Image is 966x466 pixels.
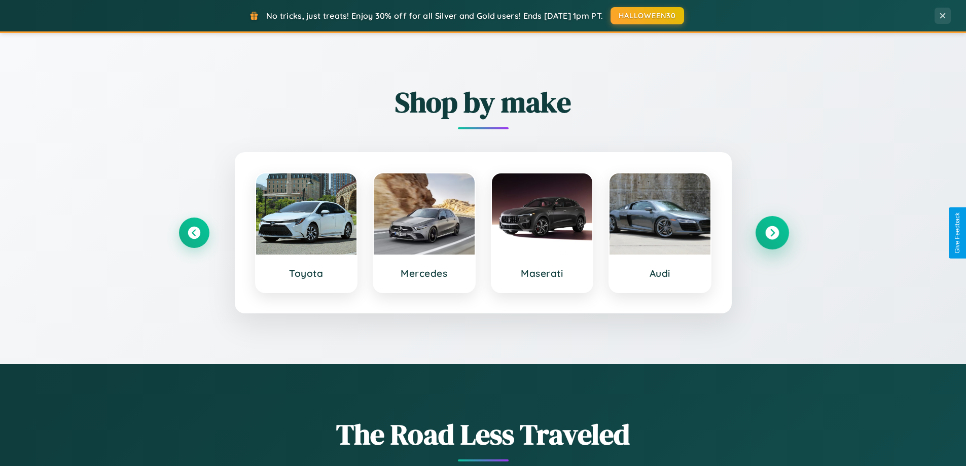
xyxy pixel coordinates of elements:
h1: The Road Less Traveled [179,415,788,454]
h2: Shop by make [179,83,788,122]
h3: Mercedes [384,267,464,279]
button: HALLOWEEN30 [611,7,684,24]
div: Give Feedback [954,212,961,254]
h3: Maserati [502,267,583,279]
span: No tricks, just treats! Enjoy 30% off for all Silver and Gold users! Ends [DATE] 1pm PT. [266,11,603,21]
h3: Toyota [266,267,347,279]
h3: Audi [620,267,700,279]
